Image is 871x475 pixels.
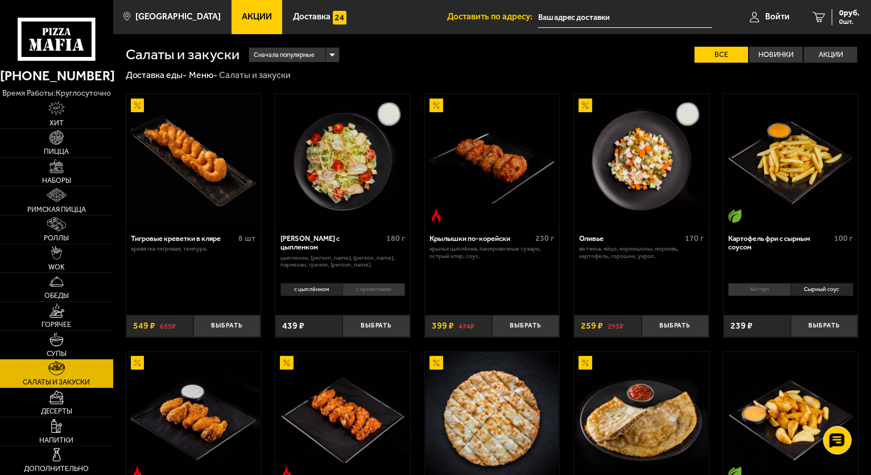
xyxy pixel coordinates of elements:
[44,148,69,155] span: Пицца
[579,245,704,260] p: ветчина, яйцо, корнишоны, морковь, картофель, горошек, укроп.
[40,437,74,444] span: Напитки
[133,321,155,330] span: 549 ₽
[835,234,853,243] span: 100 г
[492,315,559,337] button: Выбрать
[275,280,410,308] div: 0
[430,356,443,370] img: Акционный
[342,283,405,296] li: с креветками
[426,94,559,227] img: Крылышки по-корейски
[791,283,853,296] li: Сырный соус
[47,350,67,358] span: Супы
[608,321,624,330] s: 293 ₽
[127,94,260,227] img: Тигровые креветки в кляре
[193,315,261,337] button: Выбрать
[728,234,831,252] div: Картофель фри с сырным соусом
[238,234,255,243] span: 8 шт
[126,47,240,62] h1: Салаты и закуски
[386,234,405,243] span: 180 г
[280,356,294,370] img: Акционный
[791,315,858,337] button: Выбрать
[724,94,857,227] img: Картофель фри с сырным соусом
[280,255,405,269] p: цыпленок, [PERSON_NAME], [PERSON_NAME], пармезан, гренки, [PERSON_NAME].
[135,13,221,21] span: [GEOGRAPHIC_DATA]
[728,283,790,296] li: Кетчуп
[131,234,236,243] div: Тигровые креветки в кляре
[42,177,71,185] span: Наборы
[642,315,709,337] button: Выбрать
[131,356,145,370] img: Акционный
[275,94,410,227] a: Салат Цезарь с цыпленком
[126,69,187,80] a: Доставка еды-
[430,234,532,243] div: Крылышки по-корейски
[430,209,443,223] img: Острое блюдо
[342,315,410,337] button: Выбрать
[538,7,712,28] input: Ваш адрес доставки
[432,321,454,330] span: 399 ₽
[730,321,753,330] span: 239 ₽
[276,94,410,227] img: Салат Цезарь с цыпленком
[695,47,748,63] label: Все
[765,13,790,21] span: Войти
[41,408,72,415] span: Десерты
[160,321,176,330] s: 639 ₽
[804,47,857,63] label: Акции
[430,245,554,260] p: крылья цыплёнка, панировочные сухари, острый кляр, соус.
[44,292,69,300] span: Обеды
[579,99,592,112] img: Акционный
[280,234,383,252] div: [PERSON_NAME] с цыпленком
[27,206,86,214] span: Римская пицца
[333,11,346,24] img: 15daf4d41897b9f0e9f617042186c801.svg
[447,13,538,21] span: Доставить по адресу:
[48,264,65,271] span: WOK
[44,235,69,242] span: Роллы
[581,321,603,330] span: 259 ₽
[685,234,704,243] span: 170 г
[430,99,443,112] img: Акционный
[724,94,858,227] a: Вегетарианское блюдоКартофель фри с сырным соусом
[724,280,858,308] div: 0
[126,94,261,227] a: АкционныйТигровые креветки в кляре
[293,13,331,21] span: Доставка
[574,94,709,227] a: АкционныйОливье
[459,321,474,330] s: 474 ₽
[749,47,803,63] label: Новинки
[575,94,708,227] img: Оливье
[536,234,555,243] span: 230 г
[282,321,304,330] span: 439 ₽
[280,283,342,296] li: с цыплёнком
[242,13,272,21] span: Акции
[728,209,742,223] img: Вегетарианское блюдо
[219,69,291,81] div: Салаты и закуски
[579,234,682,243] div: Оливье
[42,321,72,329] span: Горячее
[131,99,145,112] img: Акционный
[579,356,592,370] img: Акционный
[131,245,255,253] p: креветка тигровая, темпура.
[839,9,860,17] span: 0 руб.
[189,69,217,80] a: Меню-
[839,18,860,25] span: 0 шт.
[24,465,89,473] span: Дополнительно
[254,47,315,64] span: Сначала популярные
[49,120,64,127] span: Хит
[23,379,90,386] span: Салаты и закуски
[425,94,560,227] a: АкционныйОстрое блюдоКрылышки по-корейски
